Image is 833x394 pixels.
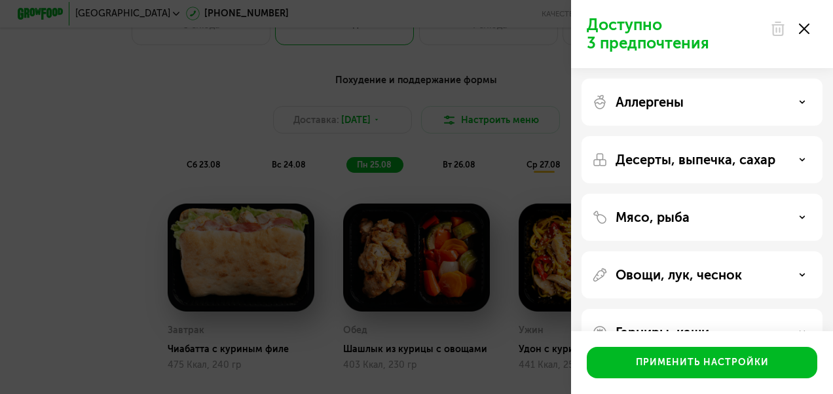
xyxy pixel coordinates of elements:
p: Аллергены [616,94,684,110]
p: Гарниры, каши [616,325,709,340]
p: Десерты, выпечка, сахар [616,152,775,168]
p: Овощи, лук, чеснок [616,267,742,283]
div: Применить настройки [636,356,769,369]
p: Доступно 3 предпочтения [587,16,762,52]
button: Применить настройки [587,347,817,378]
p: Мясо, рыба [616,209,690,225]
